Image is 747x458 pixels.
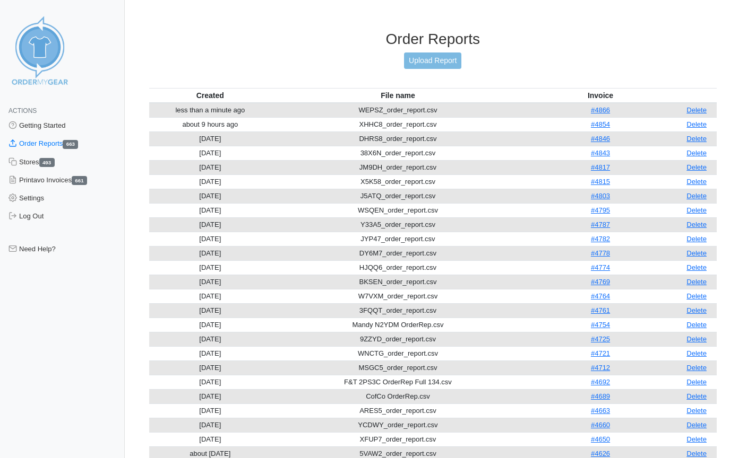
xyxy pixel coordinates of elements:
a: #4761 [591,306,610,314]
td: [DATE] [149,418,272,432]
a: Delete [686,392,707,400]
td: JM9DH_order_report.csv [271,160,525,174]
a: Delete [686,278,707,286]
a: #4803 [591,192,610,200]
td: [DATE] [149,318,272,332]
a: Delete [686,435,707,443]
a: Upload Report [404,52,461,69]
a: #4725 [591,335,610,343]
td: [DATE] [149,146,272,160]
td: XFUP7_order_report.csv [271,432,525,446]
td: [DATE] [149,217,272,232]
td: [DATE] [149,160,272,174]
td: BKSEN_order_report.csv [271,275,525,289]
a: Delete [686,349,707,357]
a: Delete [686,192,707,200]
span: 661 [72,176,87,185]
td: [DATE] [149,360,272,375]
a: #4795 [591,206,610,214]
td: JYP47_order_report.csv [271,232,525,246]
td: J5ATQ_order_report.csv [271,189,525,203]
a: Delete [686,421,707,429]
td: DHRS8_order_report.csv [271,131,525,146]
td: CofCo OrderRep.csv [271,389,525,403]
a: #4817 [591,163,610,171]
a: #4692 [591,378,610,386]
a: #4663 [591,407,610,415]
a: #4660 [591,421,610,429]
a: #4754 [591,321,610,329]
th: File name [271,88,525,103]
span: 493 [39,158,55,167]
td: 9ZZYD_order_report.csv [271,332,525,346]
a: #4866 [591,106,610,114]
td: [DATE] [149,432,272,446]
a: Delete [686,221,707,228]
a: Delete [686,263,707,271]
td: [DATE] [149,403,272,418]
a: #4843 [591,149,610,157]
span: Actions [8,107,37,114]
a: Delete [686,450,707,457]
a: #4782 [591,235,610,243]
a: #4787 [591,221,610,228]
a: Delete [686,135,707,143]
span: 663 [63,140,78,149]
td: [DATE] [149,246,272,260]
td: HJQQ6_order_report.csv [271,260,525,275]
td: [DATE] [149,389,272,403]
td: [DATE] [149,260,272,275]
a: Delete [686,306,707,314]
a: #4712 [591,364,610,372]
td: Mandy N2YDM OrderRep.csv [271,318,525,332]
a: Delete [686,178,707,186]
td: MSGC5_order_report.csv [271,360,525,375]
a: #4764 [591,292,610,300]
td: ARES5_order_report.csv [271,403,525,418]
a: #4689 [591,392,610,400]
a: Delete [686,292,707,300]
a: #4778 [591,249,610,257]
td: [DATE] [149,289,272,303]
td: less than a minute ago [149,103,272,118]
a: Delete [686,364,707,372]
a: Delete [686,149,707,157]
th: Created [149,88,272,103]
a: Delete [686,163,707,171]
td: [DATE] [149,174,272,189]
td: [DATE] [149,375,272,389]
td: X5K58_order_report.csv [271,174,525,189]
td: [DATE] [149,232,272,246]
td: [DATE] [149,131,272,146]
a: #4774 [591,263,610,271]
td: F&T 2PS3C OrderRep Full 134.csv [271,375,525,389]
td: [DATE] [149,303,272,318]
td: 38X6N_order_report.csv [271,146,525,160]
a: Delete [686,335,707,343]
td: Y33A5_order_report.csv [271,217,525,232]
a: #4854 [591,120,610,128]
td: WEPSZ_order_report.csv [271,103,525,118]
td: W7VXM_order_report.csv [271,289,525,303]
td: [DATE] [149,189,272,203]
a: #4626 [591,450,610,457]
td: [DATE] [149,346,272,360]
a: #4815 [591,178,610,186]
td: [DATE] [149,203,272,217]
h3: Order Reports [149,30,717,48]
td: WNCTG_order_report.csv [271,346,525,360]
td: [DATE] [149,275,272,289]
td: [DATE] [149,332,272,346]
a: #4769 [591,278,610,286]
td: XHHC8_order_report.csv [271,117,525,131]
a: Delete [686,378,707,386]
a: Delete [686,407,707,415]
a: Delete [686,321,707,329]
a: #4650 [591,435,610,443]
td: 3FQQT_order_report.csv [271,303,525,318]
th: Invoice [525,88,676,103]
a: Delete [686,120,707,128]
a: Delete [686,249,707,257]
td: about 9 hours ago [149,117,272,131]
a: Delete [686,106,707,114]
